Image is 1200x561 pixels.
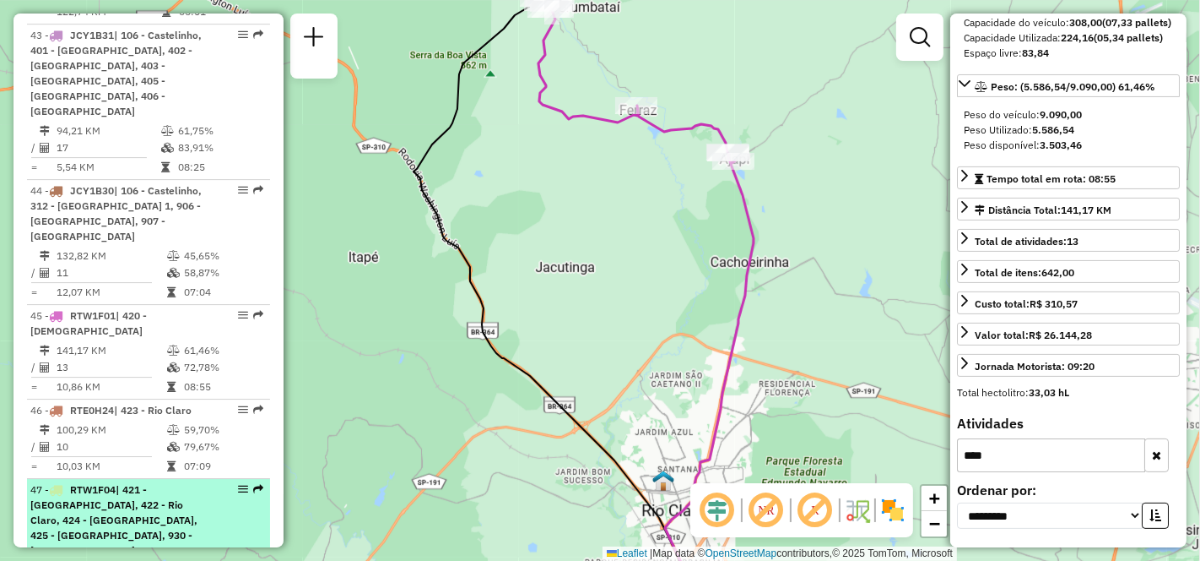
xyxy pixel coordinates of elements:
[964,108,1082,121] span: Peso do veículo:
[30,184,202,242] span: | 106 - Castelinho, 312 - [GEOGRAPHIC_DATA] 1, 906 - [GEOGRAPHIC_DATA], 907 - [GEOGRAPHIC_DATA]
[964,46,1173,61] div: Espaço livre:
[929,487,940,509] span: +
[652,470,674,492] img: Warecloud Rio Claro
[957,198,1180,221] a: Distância Total:141,17 KM
[1040,139,1082,151] strong: 3.503,46
[30,483,197,557] span: 47 -
[957,385,1180,400] div: Total hectolitro:
[975,203,1111,218] div: Distância Total:
[1030,297,1078,310] strong: R$ 310,57
[975,297,1078,312] div: Custo total:
[30,284,39,301] td: =
[40,362,50,373] i: Total de Atividades
[70,29,114,41] span: JCY1B31
[253,30,263,40] em: Rota exportada
[903,20,937,54] a: Exibir filtros
[957,354,1180,377] a: Jornada Motorista: 09:20
[705,547,777,559] a: OpenStreetMap
[238,484,248,494] em: Opções
[603,547,957,561] div: Map data © contributors,© 2025 TomTom, Microsoft
[844,497,871,524] img: Fluxo de ruas
[70,184,114,197] span: JCY1B30
[56,359,166,376] td: 13
[56,284,166,301] td: 12,07 KM
[40,442,50,452] i: Total de Atividades
[177,139,262,156] td: 83,91%
[30,29,202,117] span: | 106 - Castelinho, 401 - [GEOGRAPHIC_DATA], 402 - [GEOGRAPHIC_DATA], 403 - [GEOGRAPHIC_DATA], 40...
[183,438,263,455] td: 79,67%
[991,80,1155,93] span: Peso: (5.586,54/9.090,00) 61,46%
[297,20,331,58] a: Nova sessão e pesquisa
[161,162,170,172] i: Tempo total em rota
[183,248,263,264] td: 45,65%
[167,251,180,261] i: % de utilização do peso
[253,310,263,320] em: Rota exportada
[167,382,176,392] i: Tempo total em rota
[1022,46,1049,59] strong: 83,84
[40,251,50,261] i: Distância Total
[30,309,147,337] span: | 420 - [DEMOGRAPHIC_DATA]
[1102,16,1171,29] strong: (07,33 pallets)
[56,438,166,455] td: 10
[957,323,1180,346] a: Valor total:R$ 26.144,28
[30,458,39,475] td: =
[1094,31,1163,44] strong: (05,34 pallets)
[957,229,1180,252] a: Total de atividades:13
[56,139,160,156] td: 17
[957,291,1180,314] a: Custo total:R$ 310,57
[922,511,947,536] a: Zoom out
[957,101,1180,160] div: Peso: (5.586,54/9.090,00) 61,46%
[964,138,1173,153] div: Peso disponível:
[30,159,39,176] td: =
[30,139,39,156] td: /
[177,159,262,176] td: 08:25
[1069,16,1102,29] strong: 308,00
[56,123,160,139] td: 94,21 KM
[183,264,263,281] td: 58,87%
[40,126,50,136] i: Distância Total
[183,342,263,359] td: 61,46%
[70,309,116,322] span: RTW1F01
[177,123,262,139] td: 61,75%
[964,15,1173,30] div: Capacidade do veículo:
[167,442,180,452] i: % de utilização da cubagem
[183,359,263,376] td: 72,78%
[30,379,39,395] td: =
[957,480,1180,500] label: Ordenar por:
[56,379,166,395] td: 10,86 KM
[964,123,1173,138] div: Peso Utilizado:
[975,265,1074,280] div: Total de itens:
[238,185,248,195] em: Opções
[1032,123,1074,136] strong: 5.586,54
[253,185,263,195] em: Rota exportada
[30,404,192,417] span: 46 -
[70,483,116,496] span: RTW1F04
[986,172,1116,185] span: Tempo total em rota: 08:55
[114,404,192,417] span: | 423 - Rio Claro
[56,458,166,475] td: 10,03 KM
[161,126,174,136] i: % de utilização do peso
[957,8,1180,68] div: Capacidade: (224,16/308,00) 72,78%
[1067,235,1078,248] strong: 13
[56,248,166,264] td: 132,82 KM
[957,416,1180,432] h4: Atividades
[30,359,39,376] td: /
[167,425,180,435] i: % de utilização do peso
[238,30,248,40] em: Opções
[238,405,248,415] em: Opções
[957,166,1180,189] a: Tempo total em rota: 08:55
[975,235,1078,248] span: Total de atividades:
[56,422,166,438] td: 100,29 KM
[1029,386,1069,399] strong: 33,03 hL
[922,486,947,511] a: Zoom in
[30,309,147,337] span: 45 -
[957,260,1180,283] a: Total de itens:642,00
[183,422,263,438] td: 59,70%
[253,405,263,415] em: Rota exportada
[957,74,1180,97] a: Peso: (5.586,54/9.090,00) 61,46%
[975,328,1092,343] div: Valor total:
[40,346,50,356] i: Distância Total
[183,284,263,301] td: 07:04
[1029,329,1092,341] strong: R$ 26.144,28
[56,342,166,359] td: 141,17 KM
